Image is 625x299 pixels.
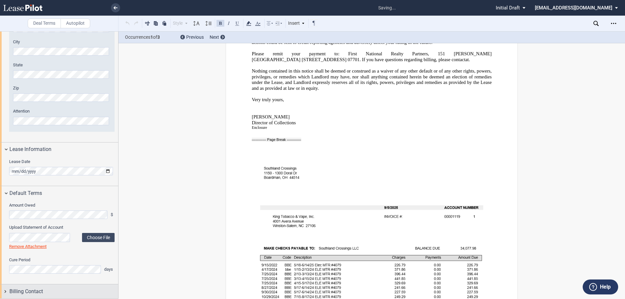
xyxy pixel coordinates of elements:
div: Insert [287,19,306,28]
span: Very truly yours, [252,97,284,102]
b: 3 [157,34,160,40]
button: Bold [216,19,224,27]
span: 07701. If you have questions regarding billing, please contact [348,57,465,62]
div: Next [210,34,225,41]
label: Attention [13,108,111,114]
span: Director of Collections [252,120,296,125]
label: Upload Statement of Account [9,224,115,230]
span: [STREET_ADDRESS] [302,57,347,62]
label: Autopilot [61,19,90,28]
span: Enclosure [252,126,267,129]
span: Default Terms [9,189,42,197]
span: [PERSON_NAME][GEOGRAPHIC_DATA] [252,51,492,62]
label: Help [600,283,611,291]
button: Help [583,279,618,294]
span: [PERSON_NAME] [252,114,290,120]
label: Amount Owed [9,202,115,208]
span: days [104,266,115,272]
button: Copy [152,19,160,27]
span: Occurrences of [125,34,175,41]
span: . [469,57,470,62]
span: $ [111,212,115,218]
button: Toggle Control Characters [310,19,318,27]
label: Choose File [82,233,115,242]
span: Next [210,34,219,40]
button: Italic [225,19,233,27]
span: Lease Information [9,145,51,153]
span: Previous [186,34,204,40]
span: Nothing contained in this notice shall be deemed or construed as a waiver of any other default or... [252,68,493,91]
b: 1 [150,34,153,40]
span: Please remit your payment to: First National Realty Partners, 151 [252,51,445,57]
span: at [465,57,469,62]
button: Cut [144,19,151,27]
label: State [13,62,111,68]
span: Initial Draft [496,5,520,11]
label: Cure Period [9,257,115,263]
div: Previous [180,34,204,41]
div: Open Lease options menu [608,18,619,29]
span: saving... [375,1,399,15]
button: Underline [233,19,241,27]
span: In addition, Tenant shall be responsible for any and all costs Landlord may incur arising as a re... [252,28,493,45]
span: Billing Contact [9,288,43,295]
label: Zip [13,85,111,91]
a: Remove Attachment [9,244,47,249]
label: Lease Date [9,159,115,165]
button: Paste [160,19,168,27]
label: Deal Terms [28,19,61,28]
label: City [13,39,111,45]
